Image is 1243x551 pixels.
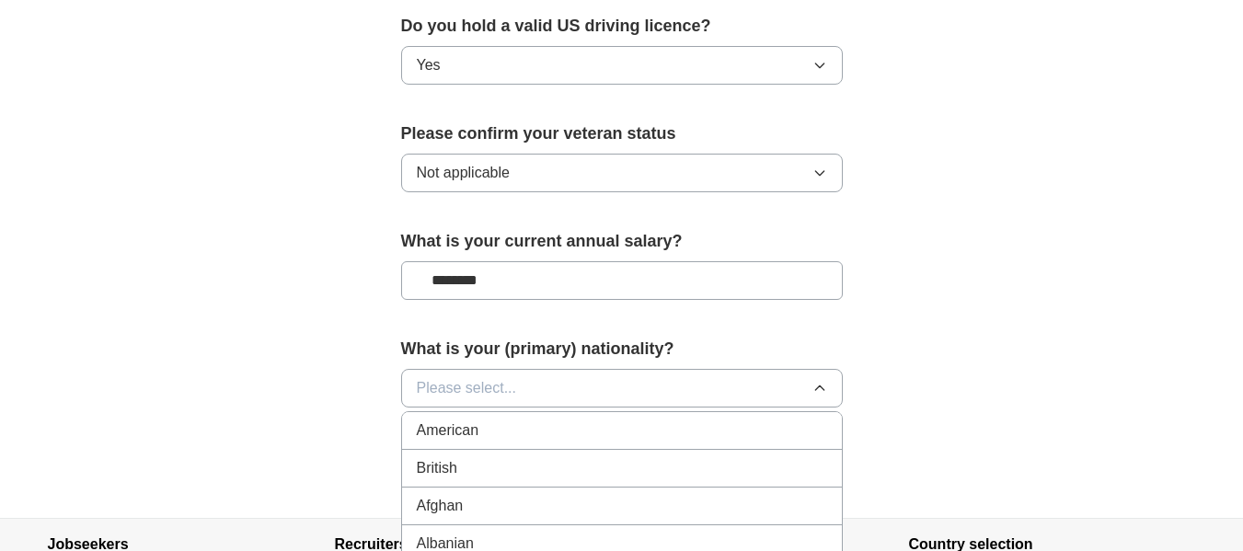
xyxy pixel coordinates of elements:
button: Not applicable [401,154,843,192]
label: What is your (primary) nationality? [401,337,843,362]
span: Not applicable [417,162,510,184]
span: Afghan [417,495,464,517]
span: British [417,457,457,479]
button: Yes [401,46,843,85]
span: American [417,419,479,442]
button: Please select... [401,369,843,408]
label: Do you hold a valid US driving licence? [401,14,843,39]
span: Yes [417,54,441,76]
label: What is your current annual salary? [401,229,843,254]
label: Please confirm your veteran status [401,121,843,146]
span: Please select... [417,377,517,399]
